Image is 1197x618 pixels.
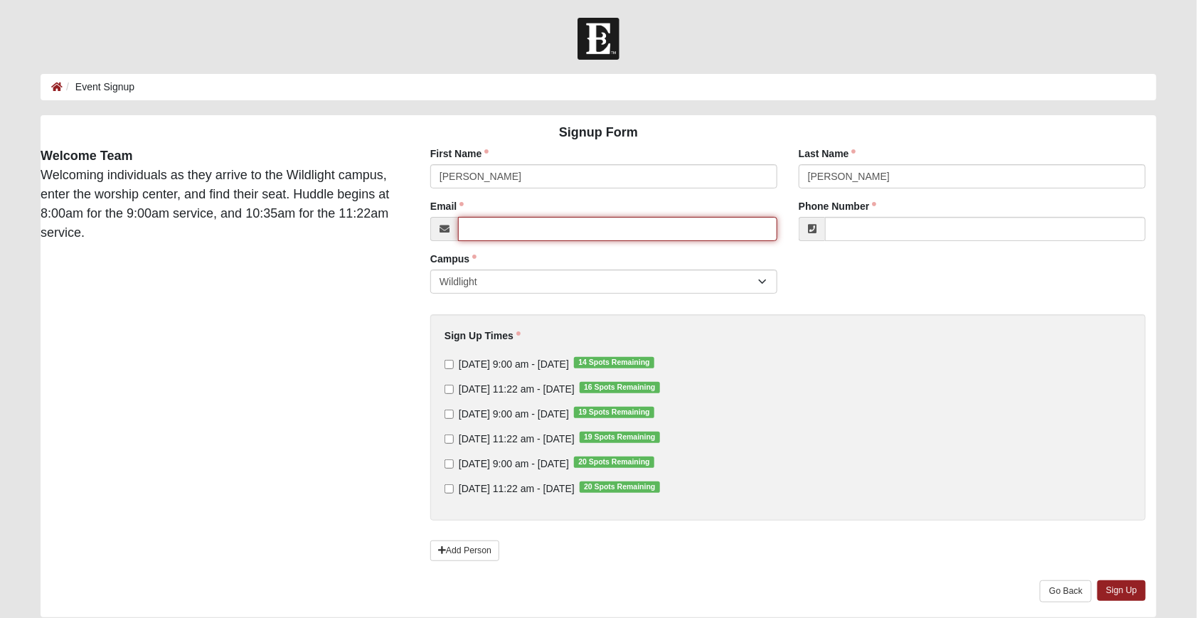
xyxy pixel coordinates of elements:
[580,382,660,393] span: 16 Spots Remaining
[430,540,499,561] a: Add Person
[445,484,454,494] input: [DATE] 11:22 am - [DATE]20 Spots Remaining
[445,360,454,369] input: [DATE] 9:00 am - [DATE]14 Spots Remaining
[30,146,409,243] div: Welcoming individuals as they arrive to the Wildlight campus, enter the worship center, and find ...
[41,125,1156,141] h4: Signup Form
[445,459,454,469] input: [DATE] 9:00 am - [DATE]20 Spots Remaining
[459,358,569,370] span: [DATE] 9:00 am - [DATE]
[459,408,569,420] span: [DATE] 9:00 am - [DATE]
[574,457,654,468] span: 20 Spots Remaining
[445,435,454,444] input: [DATE] 11:22 am - [DATE]19 Spots Remaining
[1097,580,1146,601] a: Sign Up
[445,329,521,343] label: Sign Up Times
[430,252,477,266] label: Campus
[459,433,575,444] span: [DATE] 11:22 am - [DATE]
[574,407,654,418] span: 19 Spots Remaining
[459,483,575,494] span: [DATE] 11:22 am - [DATE]
[1040,580,1092,602] a: Go Back
[580,481,660,493] span: 20 Spots Remaining
[459,458,569,469] span: [DATE] 9:00 am - [DATE]
[430,199,464,213] label: Email
[459,383,575,395] span: [DATE] 11:22 am - [DATE]
[580,432,660,443] span: 19 Spots Remaining
[63,80,134,95] li: Event Signup
[430,146,489,161] label: First Name
[41,149,132,163] strong: Welcome Team
[445,410,454,419] input: [DATE] 9:00 am - [DATE]19 Spots Remaining
[799,146,856,161] label: Last Name
[799,199,877,213] label: Phone Number
[574,357,654,368] span: 14 Spots Remaining
[578,18,619,60] img: Church of Eleven22 Logo
[445,385,454,394] input: [DATE] 11:22 am - [DATE]16 Spots Remaining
